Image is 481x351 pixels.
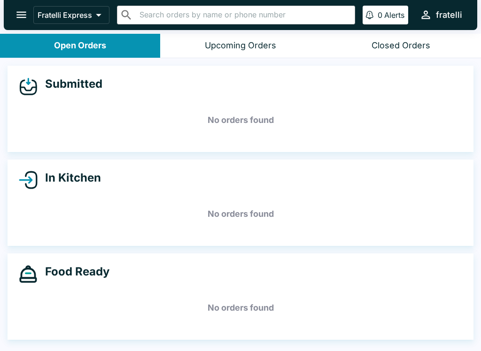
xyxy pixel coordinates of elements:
[38,171,101,185] h4: In Kitchen
[54,40,106,51] div: Open Orders
[416,5,466,25] button: fratelli
[9,3,33,27] button: open drawer
[137,8,351,22] input: Search orders by name or phone number
[38,10,92,20] p: Fratelli Express
[33,6,109,24] button: Fratelli Express
[372,40,430,51] div: Closed Orders
[205,40,276,51] div: Upcoming Orders
[38,265,109,279] h4: Food Ready
[378,10,382,20] p: 0
[19,197,462,231] h5: No orders found
[436,9,462,21] div: fratelli
[384,10,404,20] p: Alerts
[19,103,462,137] h5: No orders found
[19,291,462,325] h5: No orders found
[38,77,102,91] h4: Submitted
